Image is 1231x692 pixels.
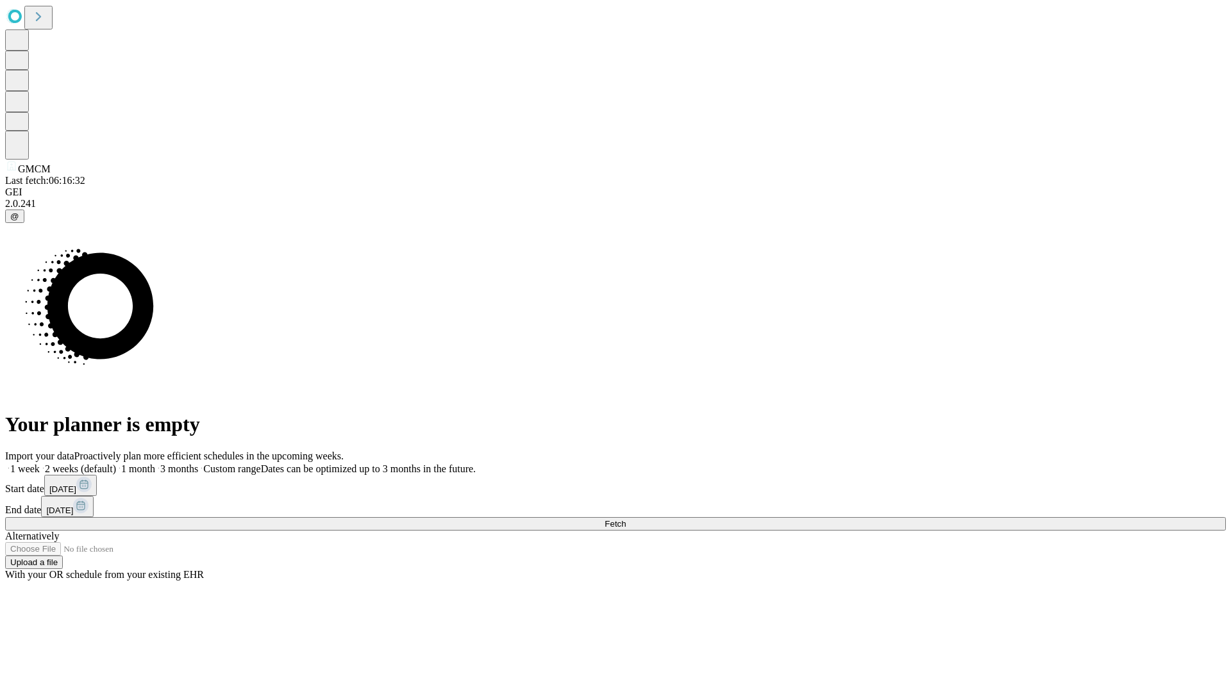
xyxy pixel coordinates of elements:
[5,517,1226,531] button: Fetch
[45,463,116,474] span: 2 weeks (default)
[160,463,198,474] span: 3 months
[5,475,1226,496] div: Start date
[41,496,94,517] button: [DATE]
[46,506,73,515] span: [DATE]
[49,484,76,494] span: [DATE]
[5,198,1226,210] div: 2.0.241
[5,531,59,541] span: Alternatively
[203,463,260,474] span: Custom range
[121,463,155,474] span: 1 month
[605,519,626,529] span: Fetch
[5,186,1226,198] div: GEI
[10,211,19,221] span: @
[44,475,97,496] button: [DATE]
[10,463,40,474] span: 1 week
[18,163,51,174] span: GMCM
[5,175,85,186] span: Last fetch: 06:16:32
[261,463,476,474] span: Dates can be optimized up to 3 months in the future.
[5,569,204,580] span: With your OR schedule from your existing EHR
[5,496,1226,517] div: End date
[5,210,24,223] button: @
[5,450,74,461] span: Import your data
[5,556,63,569] button: Upload a file
[5,413,1226,436] h1: Your planner is empty
[74,450,344,461] span: Proactively plan more efficient schedules in the upcoming weeks.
